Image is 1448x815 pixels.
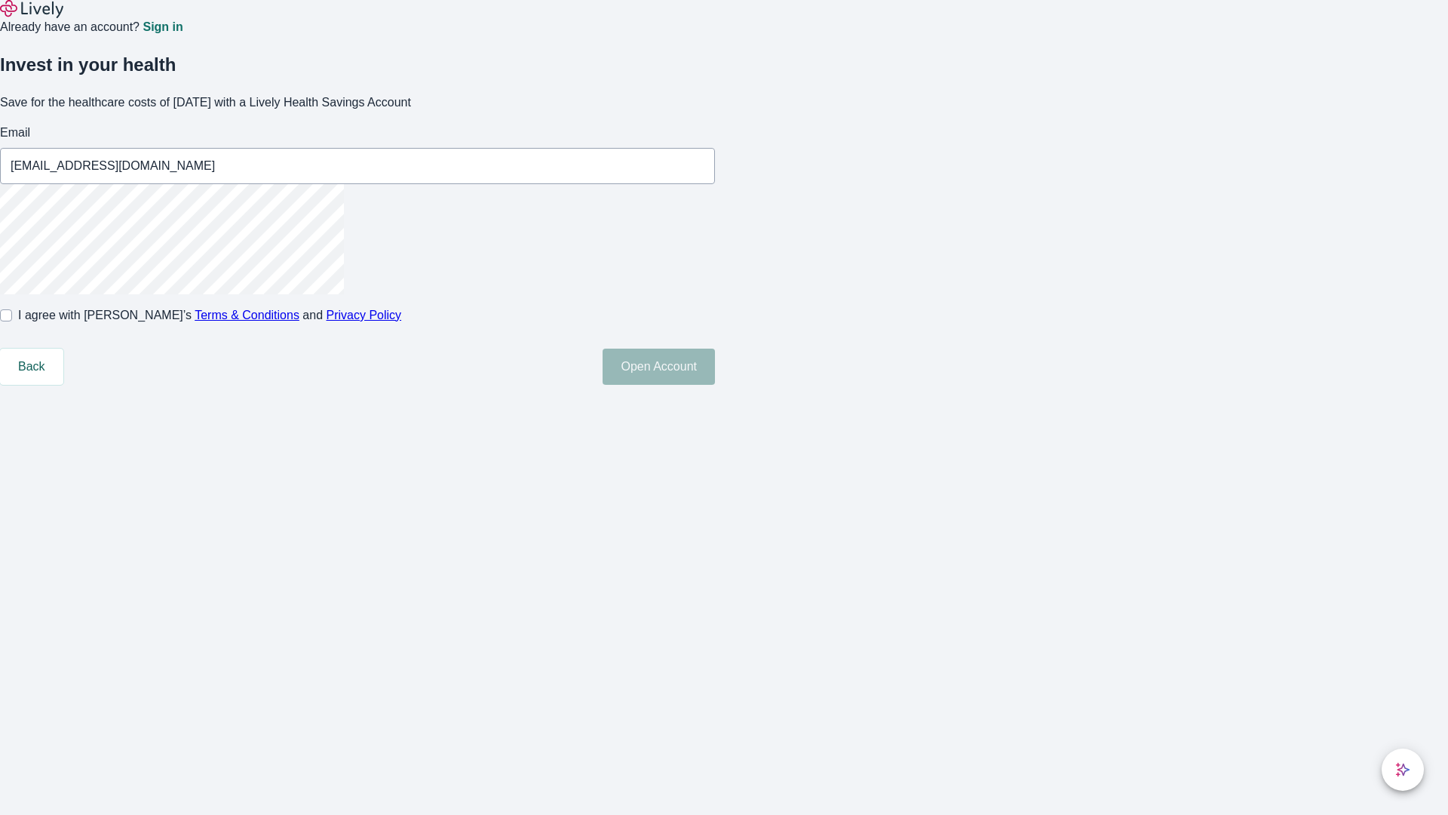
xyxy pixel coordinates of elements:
[1395,762,1410,777] svg: Lively AI Assistant
[327,309,402,321] a: Privacy Policy
[143,21,183,33] a: Sign in
[18,306,401,324] span: I agree with [PERSON_NAME]’s and
[1382,749,1424,791] button: chat
[195,309,299,321] a: Terms & Conditions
